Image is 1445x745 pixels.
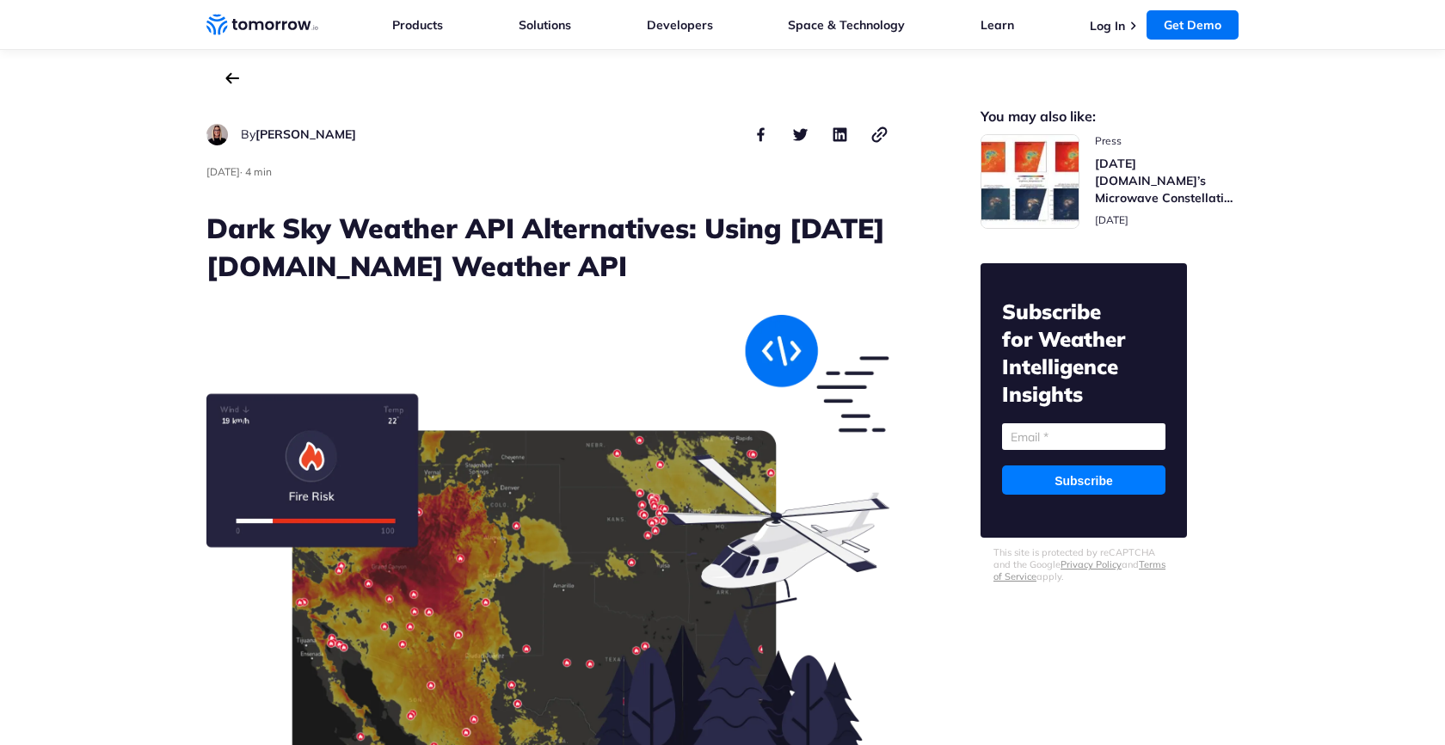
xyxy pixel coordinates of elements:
[981,110,1239,123] h2: You may also like:
[869,124,889,145] button: copy link to clipboard
[519,17,571,33] a: Solutions
[788,17,905,33] a: Space & Technology
[993,546,1174,582] p: This site is protected by reCAPTCHA and the Google and apply.
[1095,155,1239,206] h3: [DATE][DOMAIN_NAME]’s Microwave Constellation Ready To Help This Hurricane Season
[1147,10,1239,40] a: Get Demo
[1002,465,1165,495] input: Subscribe
[1095,213,1128,226] span: publish date
[1095,134,1239,148] span: post catecory
[241,126,255,142] span: By
[750,124,771,145] button: share this post on facebook
[206,165,240,178] span: publish date
[1002,298,1165,408] h2: Subscribe for Weather Intelligence Insights
[206,12,318,38] a: Home link
[790,124,810,145] button: share this post on twitter
[392,17,443,33] a: Products
[206,209,889,285] h1: Dark Sky Weather API Alternatives: Using [DATE][DOMAIN_NAME] Weather API
[981,17,1014,33] a: Learn
[1002,423,1165,450] input: Email *
[240,165,243,178] span: ·
[993,558,1165,582] a: Terms of Service
[981,134,1239,229] a: Read Tomorrow.io’s Microwave Constellation Ready To Help This Hurricane Season
[647,17,713,33] a: Developers
[1061,558,1122,570] a: Privacy Policy
[225,72,239,84] a: back to the main blog page
[241,124,356,145] div: author name
[206,124,228,145] img: Kelly Peters
[829,124,850,145] button: share this post on linkedin
[245,165,272,178] span: Estimated reading time
[1090,18,1125,34] a: Log In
